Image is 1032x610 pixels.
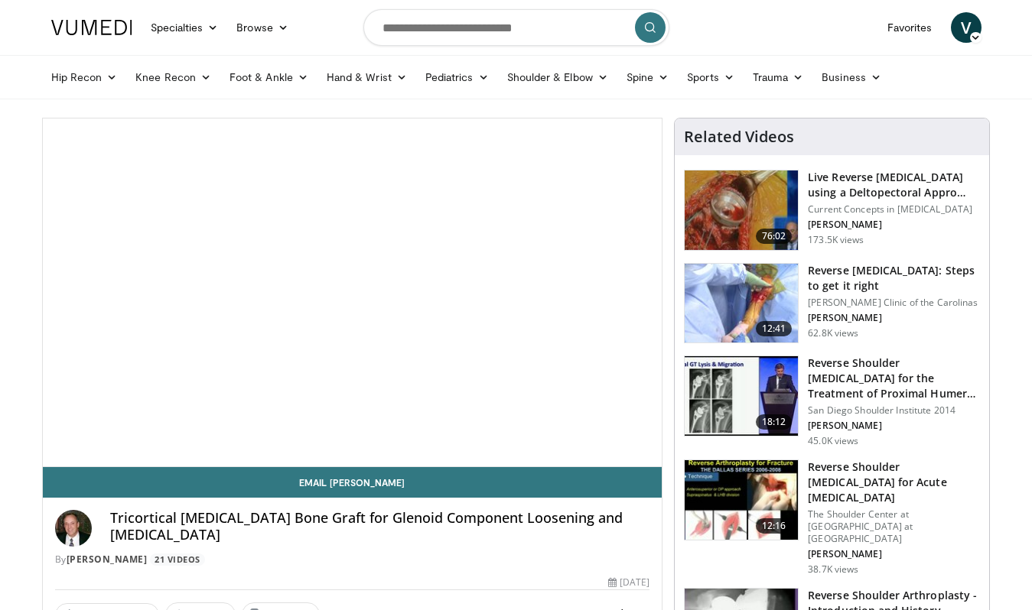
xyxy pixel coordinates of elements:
h4: Tricortical [MEDICAL_DATA] Bone Graft for Glenoid Component Loosening and [MEDICAL_DATA] [110,510,650,543]
a: Hand & Wrist [317,62,416,92]
img: 326034_0000_1.png.150x105_q85_crop-smart_upscale.jpg [685,264,798,343]
span: 12:16 [756,518,793,534]
span: 76:02 [756,229,793,244]
p: [PERSON_NAME] [808,312,980,324]
input: Search topics, interventions [363,9,669,46]
img: Q2xRg7exoPLTwO8X4xMDoxOjA4MTsiGN.150x105_q85_crop-smart_upscale.jpg [685,356,798,436]
a: [PERSON_NAME] [67,553,148,566]
a: Browse [227,12,298,43]
a: 21 Videos [150,553,206,566]
a: Knee Recon [126,62,220,92]
h3: Live Reverse [MEDICAL_DATA] using a Deltopectoral Appro… [808,170,980,200]
a: V [951,12,982,43]
p: [PERSON_NAME] [808,548,980,560]
img: butch_reverse_arthroplasty_3.png.150x105_q85_crop-smart_upscale.jpg [685,460,798,540]
div: [DATE] [608,576,649,589]
a: 76:02 Live Reverse [MEDICAL_DATA] using a Deltopectoral Appro… Current Concepts in [MEDICAL_DATA]... [684,170,980,251]
p: 62.8K views [808,327,858,339]
a: Hip Recon [42,62,127,92]
a: Pediatrics [416,62,498,92]
p: Current Concepts in [MEDICAL_DATA] [808,203,980,216]
p: 173.5K views [808,234,864,246]
p: [PERSON_NAME] Clinic of the Carolinas [808,297,980,309]
a: Specialties [142,12,228,43]
h3: Reverse [MEDICAL_DATA]: Steps to get it right [808,263,980,294]
p: 38.7K views [808,563,858,576]
a: Sports [678,62,744,92]
p: [PERSON_NAME] [808,420,980,432]
img: Avatar [55,510,92,547]
video-js: Video Player [43,118,662,467]
a: Shoulder & Elbow [498,62,617,92]
a: 12:16 Reverse Shoulder [MEDICAL_DATA] for Acute [MEDICAL_DATA] The Shoulder Center at [GEOGRAPHIC... [684,459,980,576]
p: San Diego Shoulder Institute 2014 [808,404,980,417]
h3: Reverse Shoulder [MEDICAL_DATA] for the Treatment of Proximal Humeral … [808,355,980,401]
a: 18:12 Reverse Shoulder [MEDICAL_DATA] for the Treatment of Proximal Humeral … San Diego Shoulder ... [684,355,980,447]
span: 12:41 [756,321,793,336]
p: [PERSON_NAME] [808,219,980,231]
h4: Related Videos [684,128,794,146]
p: The Shoulder Center at [GEOGRAPHIC_DATA] at [GEOGRAPHIC_DATA] [808,508,980,545]
a: 12:41 Reverse [MEDICAL_DATA]: Steps to get it right [PERSON_NAME] Clinic of the Carolinas [PERSON... [684,263,980,344]
p: 45.0K views [808,435,858,447]
div: By [55,553,650,566]
span: 18:12 [756,414,793,430]
a: Trauma [744,62,813,92]
a: Spine [617,62,678,92]
h3: Reverse Shoulder [MEDICAL_DATA] for Acute [MEDICAL_DATA] [808,459,980,505]
a: Email [PERSON_NAME] [43,467,662,498]
img: VuMedi Logo [51,20,132,35]
img: 684033_3.png.150x105_q85_crop-smart_upscale.jpg [685,170,798,250]
a: Favorites [878,12,942,43]
a: Business [812,62,890,92]
a: Foot & Ankle [220,62,317,92]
